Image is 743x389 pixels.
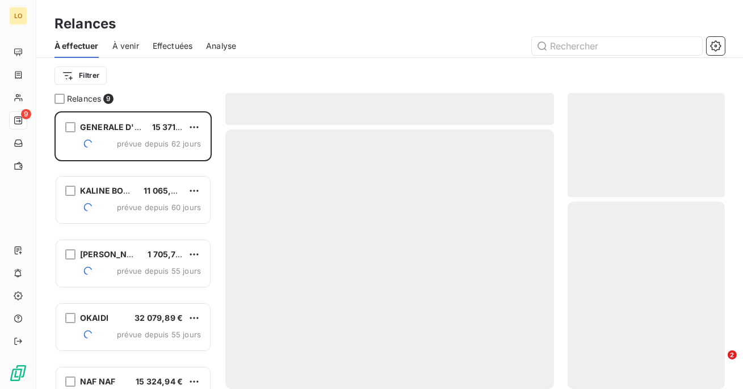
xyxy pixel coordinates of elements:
span: 15 371,28 € [152,122,197,132]
span: prévue depuis 55 jours [117,266,201,275]
span: 2 [728,350,737,359]
span: KALINE BOUTIK [80,186,142,195]
span: 1 705,75 € [148,249,188,259]
span: [PERSON_NAME] [80,249,148,259]
span: Relances [67,93,101,104]
span: prévue depuis 55 jours [117,330,201,339]
span: Analyse [206,40,236,52]
input: Rechercher [532,37,702,55]
span: 32 079,89 € [135,313,183,323]
span: Effectuées [153,40,193,52]
span: 9 [21,109,31,119]
button: Filtrer [54,66,107,85]
span: 9 [103,94,114,104]
span: OKAIDI [80,313,108,323]
span: 15 324,94 € [136,377,183,386]
span: NAF NAF [80,377,115,386]
div: grid [54,111,212,389]
span: 11 065,57 € [144,186,188,195]
span: prévue depuis 62 jours [117,139,201,148]
span: GENERALE D'OPTIQUE [80,122,171,132]
h3: Relances [54,14,116,34]
img: Logo LeanPay [9,364,27,382]
span: À venir [112,40,139,52]
div: LO [9,7,27,25]
iframe: Intercom live chat [704,350,732,378]
span: À effectuer [54,40,99,52]
span: prévue depuis 60 jours [117,203,201,212]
